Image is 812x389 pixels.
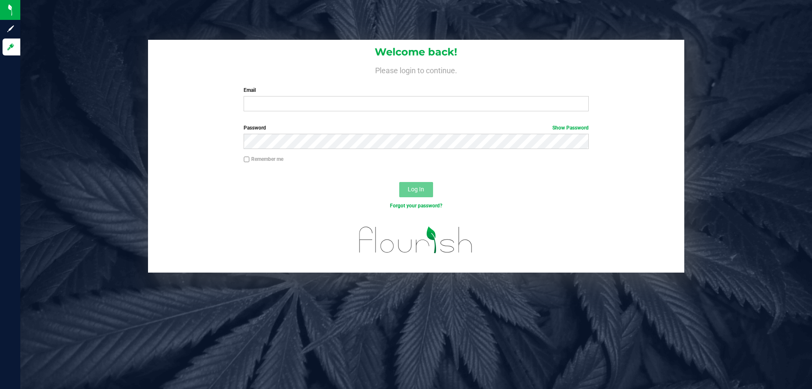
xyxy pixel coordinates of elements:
[6,43,15,51] inline-svg: Log in
[244,157,250,163] input: Remember me
[6,25,15,33] inline-svg: Sign up
[408,186,424,193] span: Log In
[349,218,483,262] img: flourish_logo.svg
[148,47,684,58] h1: Welcome back!
[552,125,589,131] a: Show Password
[244,155,283,163] label: Remember me
[244,125,266,131] span: Password
[390,203,442,209] a: Forgot your password?
[399,182,433,197] button: Log In
[148,64,684,74] h4: Please login to continue.
[244,86,588,94] label: Email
